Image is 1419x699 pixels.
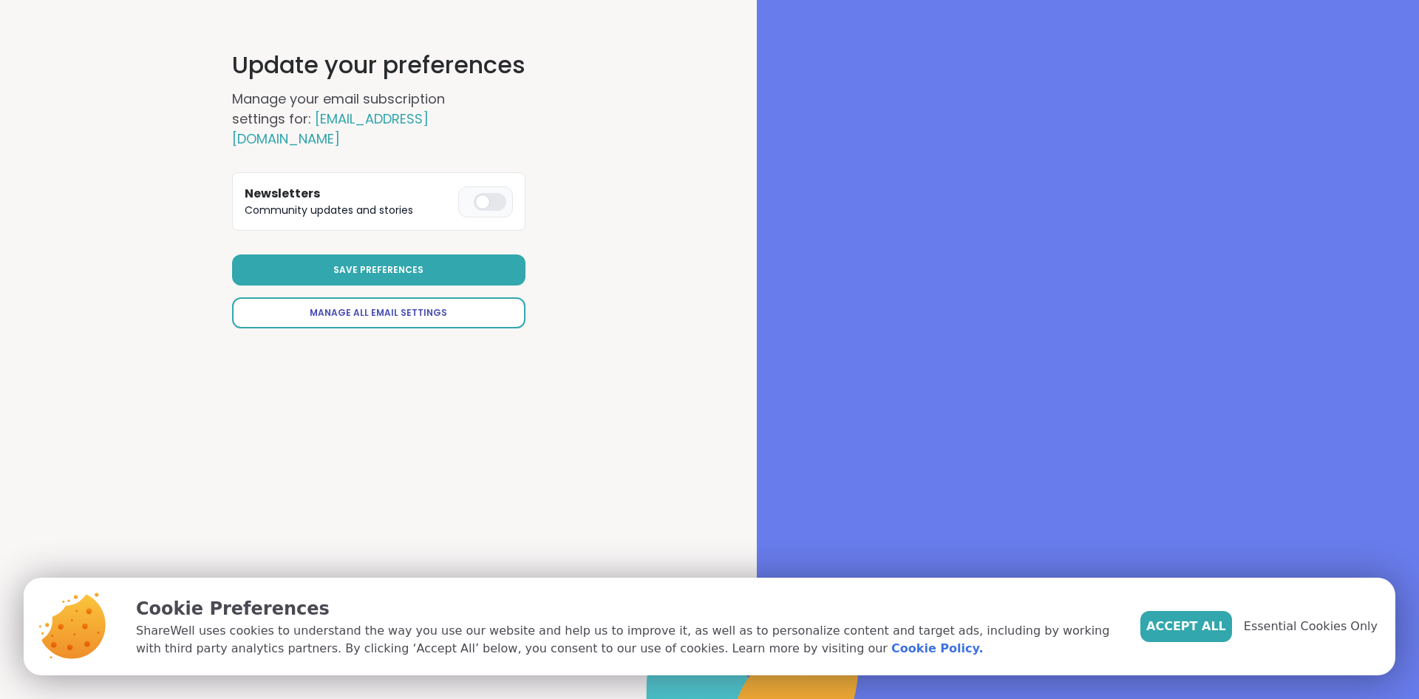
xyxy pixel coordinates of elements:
[310,306,447,320] span: Manage All Email Settings
[891,640,983,658] a: Cookie Policy.
[232,297,525,328] a: Manage All Email Settings
[232,89,498,149] h2: Manage your email subscription settings for:
[1244,618,1378,635] span: Essential Cookies Only
[333,263,423,277] span: Save Preferences
[245,203,452,218] p: Community updates and stories
[232,47,525,83] h1: Update your preferences
[136,622,1117,658] p: ShareWell uses cookies to understand the way you use our website and help us to improve it, as we...
[232,254,525,286] button: Save Preferences
[1146,618,1226,635] span: Accept All
[1140,611,1232,642] button: Accept All
[245,185,452,203] h3: Newsletters
[232,109,429,148] span: [EMAIL_ADDRESS][DOMAIN_NAME]
[136,595,1117,622] p: Cookie Preferences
